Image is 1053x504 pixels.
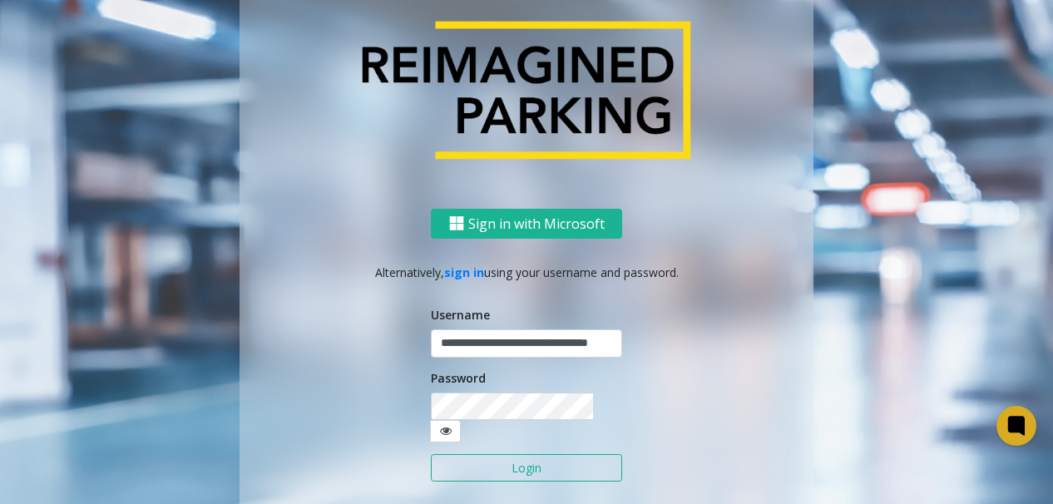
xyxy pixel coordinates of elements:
[431,306,490,324] label: Username
[444,264,484,280] a: sign in
[256,264,797,281] p: Alternatively, using your username and password.
[431,454,622,482] button: Login
[431,209,622,240] button: Sign in with Microsoft
[431,369,486,387] label: Password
